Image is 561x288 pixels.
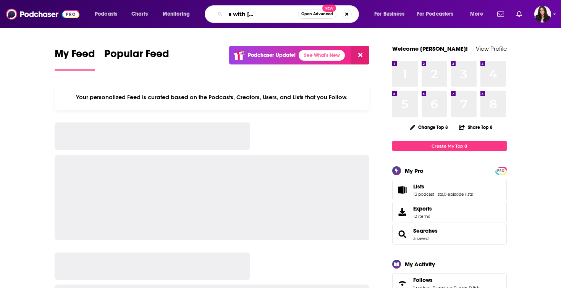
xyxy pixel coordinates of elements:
span: Logged in as RebeccaShapiro [534,6,551,23]
span: Searches [392,224,507,245]
span: Podcasts [95,9,117,19]
img: Podchaser - Follow, Share and Rate Podcasts [6,7,79,21]
span: Charts [131,9,148,19]
a: Create My Top 8 [392,141,507,151]
a: Follows [413,277,480,283]
a: See What's New [299,50,345,61]
span: For Podcasters [417,9,454,19]
a: Show notifications dropdown [494,8,507,21]
button: Share Top 8 [459,120,493,135]
button: Open AdvancedNew [298,10,336,19]
a: My Feed [55,47,95,71]
span: My Feed [55,47,95,65]
span: Follows [413,277,433,283]
a: Lists [413,183,473,190]
a: Charts [126,8,152,20]
button: open menu [465,8,493,20]
span: New [322,5,336,12]
span: Exports [395,207,410,217]
div: Your personalized Feed is curated based on the Podcasts, Creators, Users, and Lists that you Follow. [55,84,370,110]
a: Searches [413,227,438,234]
span: Popular Feed [104,47,169,65]
span: For Business [374,9,404,19]
a: Exports [392,202,507,222]
a: View Profile [476,45,507,52]
span: Exports [413,205,432,212]
button: Change Top 8 [406,122,453,132]
div: My Pro [405,167,424,174]
img: User Profile [534,6,551,23]
span: 12 items [413,214,432,219]
a: Lists [395,185,410,195]
a: Popular Feed [104,47,169,71]
div: My Activity [405,261,435,268]
button: open menu [157,8,200,20]
span: More [470,9,483,19]
a: 0 episode lists [444,191,473,197]
span: Lists [413,183,424,190]
input: Search podcasts, credits, & more... [226,8,298,20]
span: Open Advanced [301,12,333,16]
span: Monitoring [163,9,190,19]
a: 13 podcast lists [413,191,443,197]
span: PRO [496,168,506,174]
a: Searches [395,229,410,240]
a: PRO [496,167,506,173]
button: Show profile menu [534,6,551,23]
a: Welcome [PERSON_NAME]! [392,45,468,52]
a: Show notifications dropdown [513,8,525,21]
div: Search podcasts, credits, & more... [212,5,366,23]
button: open menu [89,8,127,20]
p: Podchaser Update! [248,52,296,58]
a: 3 saved [413,236,428,241]
span: Lists [392,180,507,200]
button: open menu [369,8,414,20]
button: open menu [412,8,465,20]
